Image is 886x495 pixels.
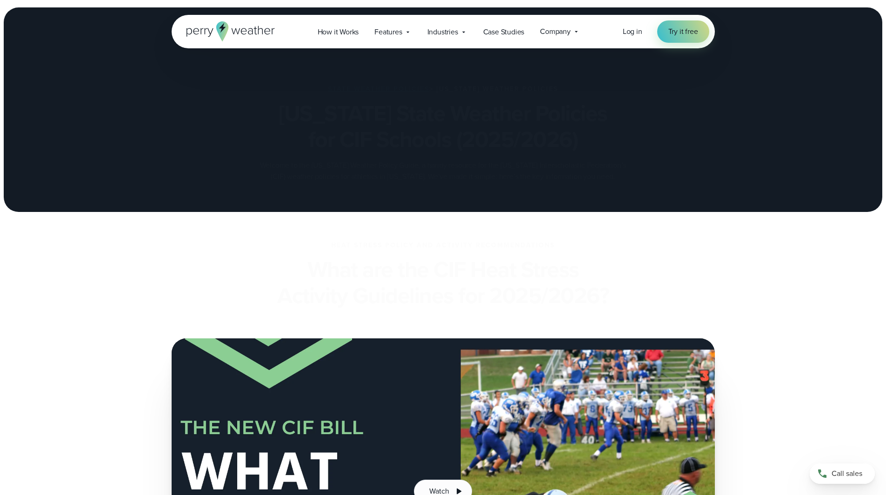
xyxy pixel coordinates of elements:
span: Company [540,26,571,37]
span: Industries [427,26,458,38]
span: Features [374,26,402,38]
a: Case Studies [475,22,533,41]
a: How it Works [310,22,367,41]
span: Call sales [832,468,862,479]
a: Try it free [657,20,709,43]
span: How it Works [318,26,359,38]
span: Try it free [668,26,698,37]
a: Call sales [810,463,875,484]
a: Log in [623,26,642,37]
span: Case Studies [483,26,525,38]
